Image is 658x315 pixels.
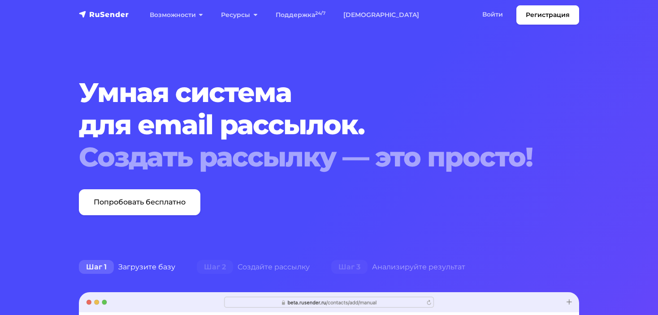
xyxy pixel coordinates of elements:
[141,6,212,24] a: Возможности
[197,260,233,274] span: Шаг 2
[186,258,320,276] div: Создайте рассылку
[212,6,266,24] a: Ресурсы
[79,10,129,19] img: RuSender
[267,6,334,24] a: Поддержка24/7
[68,258,186,276] div: Загрузите базу
[516,5,579,25] a: Регистрация
[79,260,114,274] span: Шаг 1
[79,189,200,215] a: Попробовать бесплатно
[315,10,325,16] sup: 24/7
[473,5,512,24] a: Войти
[334,6,428,24] a: [DEMOGRAPHIC_DATA]
[79,141,537,173] div: Создать рассылку — это просто!
[331,260,368,274] span: Шаг 3
[320,258,476,276] div: Анализируйте результат
[79,77,537,173] h1: Умная система для email рассылок.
